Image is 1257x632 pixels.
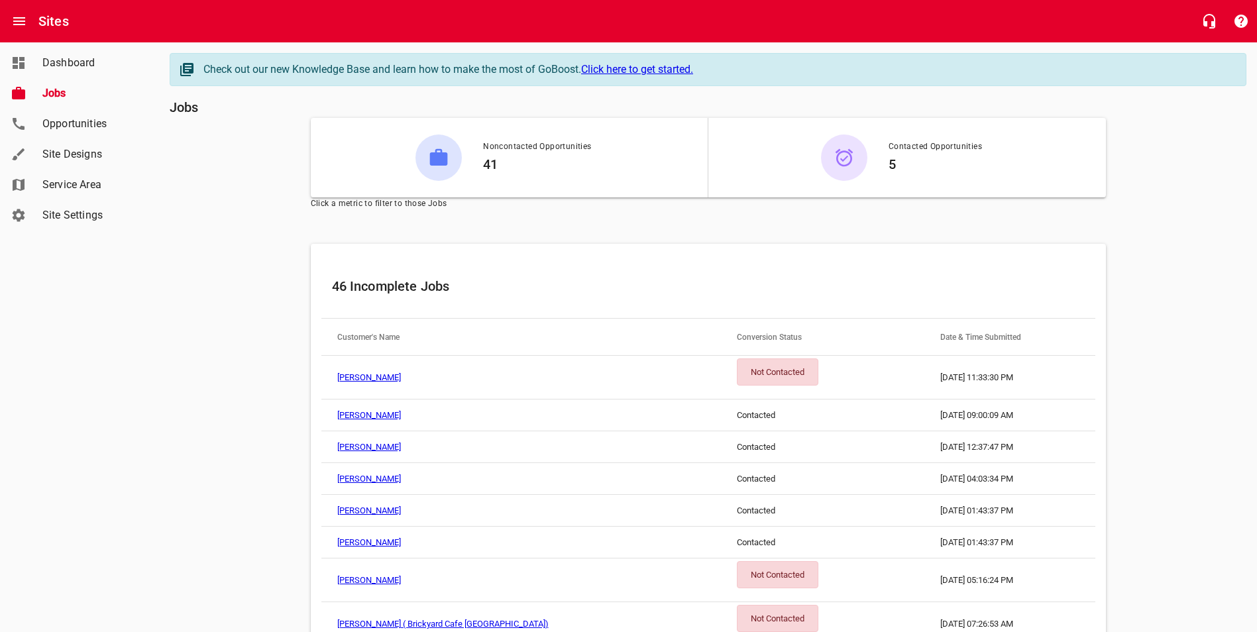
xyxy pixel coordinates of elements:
[483,154,591,175] h6: 41
[737,358,818,386] div: Not Contacted
[321,527,1095,558] a: [PERSON_NAME]Contacted[DATE] 01:43:37 PM
[721,495,924,527] td: Contacted
[321,399,1095,431] a: [PERSON_NAME]Contacted[DATE] 09:00:09 AM
[170,97,1246,118] h6: Jobs
[721,319,924,356] th: Conversion Status
[924,356,1095,399] td: [DATE] 11:33:30 PM
[203,62,1232,78] div: Check out our new Knowledge Base and learn how to make the most of GoBoost.
[924,319,1095,356] th: Date & Time Submitted
[321,431,1095,463] a: [PERSON_NAME]Contacted[DATE] 12:37:47 PM
[924,495,1095,527] td: [DATE] 01:43:37 PM
[321,356,1095,399] a: [PERSON_NAME]Not Contacted[DATE] 11:33:30 PM
[42,55,143,71] span: Dashboard
[924,399,1095,431] td: [DATE] 09:00:09 AM
[311,118,708,197] button: Noncontacted Opportunities41
[581,63,693,76] a: Click here to get started.
[483,140,591,154] span: Noncontacted Opportunities
[42,146,143,162] span: Site Designs
[708,118,1106,197] button: Contacted Opportunities5
[42,177,143,193] span: Service Area
[924,431,1095,463] td: [DATE] 12:37:47 PM
[337,372,401,382] a: [PERSON_NAME]
[332,276,1085,297] h6: 46 Incomplete Jobs
[321,495,1095,527] a: [PERSON_NAME]Contacted[DATE] 01:43:37 PM
[889,140,982,154] span: Contacted Opportunities
[42,207,143,223] span: Site Settings
[337,410,401,420] a: [PERSON_NAME]
[42,85,143,101] span: Jobs
[721,527,924,558] td: Contacted
[321,319,722,356] th: Customer's Name
[1193,5,1225,37] button: Live Chat
[42,116,143,132] span: Opportunities
[737,561,818,588] div: Not Contacted
[321,463,1095,495] a: [PERSON_NAME]Contacted[DATE] 04:03:34 PM
[337,442,401,452] a: [PERSON_NAME]
[924,463,1095,495] td: [DATE] 04:03:34 PM
[337,505,401,515] a: [PERSON_NAME]
[337,575,401,585] a: [PERSON_NAME]
[924,558,1095,602] td: [DATE] 05:16:24 PM
[721,431,924,463] td: Contacted
[721,463,924,495] td: Contacted
[721,399,924,431] td: Contacted
[889,154,982,175] h6: 5
[924,527,1095,558] td: [DATE] 01:43:37 PM
[337,474,401,484] a: [PERSON_NAME]
[38,11,69,32] h6: Sites
[337,537,401,547] a: [PERSON_NAME]
[3,5,35,37] button: Open drawer
[1225,5,1257,37] button: Support Portal
[321,558,1095,602] a: [PERSON_NAME]Not Contacted[DATE] 05:16:24 PM
[737,605,818,632] div: Not Contacted
[337,619,549,629] a: [PERSON_NAME] ( Brickyard Cafe [GEOGRAPHIC_DATA])
[311,197,1106,211] span: Click a metric to filter to those Jobs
